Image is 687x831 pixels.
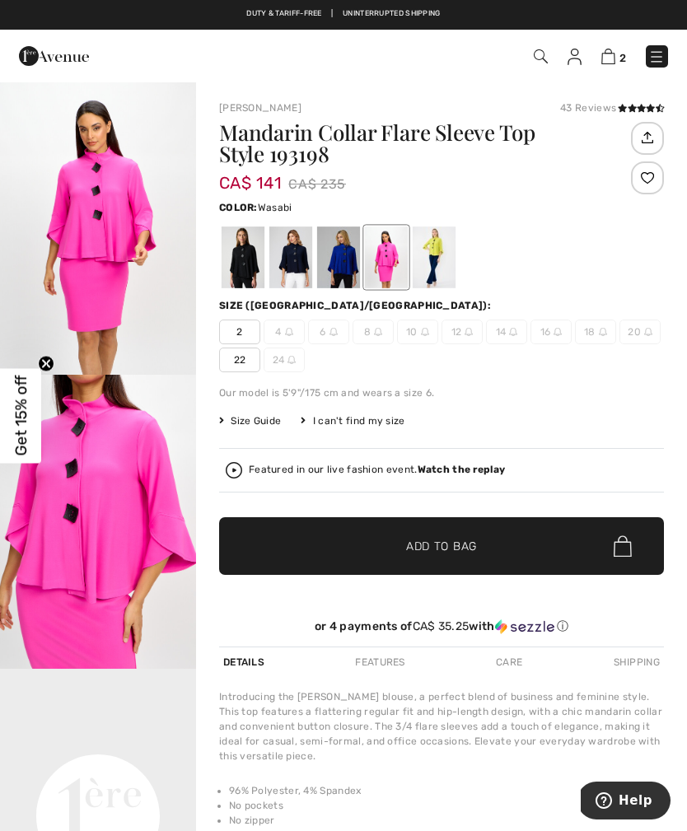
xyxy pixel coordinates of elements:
[19,47,89,63] a: 1ère Avenue
[554,328,562,336] img: ring-m.svg
[486,320,527,344] span: 14
[568,49,582,65] img: My Info
[534,49,548,63] img: Search
[560,100,664,115] div: 43 Reviews
[421,328,429,336] img: ring-m.svg
[509,328,517,336] img: ring-m.svg
[374,328,382,336] img: ring-m.svg
[219,102,301,114] a: [PERSON_NAME]
[644,328,652,336] img: ring-m.svg
[413,226,456,288] div: Wasabi
[287,356,296,364] img: ring-m.svg
[264,348,305,372] span: 24
[219,689,664,763] div: Introducing the [PERSON_NAME] blouse, a perfect blend of business and feminine style. This top fe...
[329,328,338,336] img: ring-m.svg
[351,647,409,677] div: Features
[648,49,665,65] img: Menu
[269,226,312,288] div: Midnight Blue 40
[249,465,505,475] div: Featured in our live fashion event.
[38,355,54,371] button: Close teaser
[601,46,626,66] a: 2
[418,464,506,475] strong: Watch the replay
[219,517,664,575] button: Add to Bag
[219,348,260,372] span: 22
[219,298,494,313] div: Size ([GEOGRAPHIC_DATA]/[GEOGRAPHIC_DATA]):
[308,320,349,344] span: 6
[219,320,260,344] span: 2
[19,40,89,72] img: 1ère Avenue
[442,320,483,344] span: 12
[285,328,293,336] img: ring-m.svg
[226,462,242,479] img: Watch the replay
[219,202,258,213] span: Color:
[12,376,30,456] span: Get 15% off
[601,49,615,64] img: Shopping Bag
[413,619,470,633] span: CA$ 35.25
[219,122,627,165] h1: Mandarin Collar Flare Sleeve Top Style 193198
[219,385,664,400] div: Our model is 5'9"/175 cm and wears a size 6.
[229,813,664,828] li: No zipper
[397,320,438,344] span: 10
[317,226,360,288] div: Royal Sapphire 163
[465,328,473,336] img: ring-m.svg
[219,413,281,428] span: Size Guide
[619,52,626,64] span: 2
[219,619,664,640] div: or 4 payments ofCA$ 35.25withSezzle Click to learn more about Sezzle
[219,156,282,193] span: CA$ 141
[633,124,661,152] img: Share
[229,798,664,813] li: No pockets
[610,647,664,677] div: Shipping
[575,320,616,344] span: 18
[288,172,346,197] span: CA$ 235
[406,538,477,555] span: Add to Bag
[492,647,526,677] div: Care
[229,783,664,798] li: 96% Polyester, 4% Spandex
[495,619,554,634] img: Sezzle
[219,647,269,677] div: Details
[365,226,408,288] div: Ultra pink
[222,226,264,288] div: Black
[581,782,671,823] iframe: Opens a widget where you can find more information
[530,320,572,344] span: 16
[246,9,440,17] a: Duty & tariff-free | Uninterrupted shipping
[353,320,394,344] span: 8
[614,535,632,557] img: Bag.svg
[619,320,661,344] span: 20
[599,328,607,336] img: ring-m.svg
[258,202,292,213] span: Wasabi
[301,413,404,428] div: I can't find my size
[264,320,305,344] span: 4
[219,619,664,634] div: or 4 payments of with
